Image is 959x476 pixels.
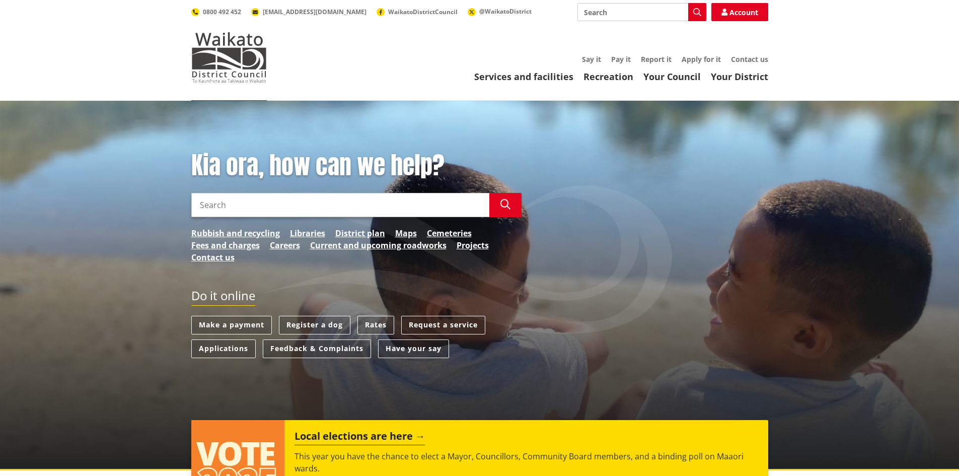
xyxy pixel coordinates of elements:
span: @WaikatoDistrict [479,7,532,16]
p: This year you have the chance to elect a Mayor, Councillors, Community Board members, and a bindi... [294,450,758,474]
a: WaikatoDistrictCouncil [377,8,458,16]
a: Pay it [611,54,631,64]
span: [EMAIL_ADDRESS][DOMAIN_NAME] [263,8,366,16]
h1: Kia ora, how can we help? [191,151,522,180]
a: Rates [357,316,394,334]
a: Register a dog [279,316,350,334]
span: 0800 492 452 [203,8,241,16]
h2: Local elections are here [294,430,425,445]
a: Have your say [378,339,449,358]
a: Contact us [731,54,768,64]
a: Request a service [401,316,485,334]
a: 0800 492 452 [191,8,241,16]
a: Account [711,3,768,21]
img: Waikato District Council - Te Kaunihera aa Takiwaa o Waikato [191,32,267,83]
a: @WaikatoDistrict [468,7,532,16]
a: Feedback & Complaints [263,339,371,358]
a: Careers [270,239,300,251]
a: Apply for it [682,54,721,64]
a: Make a payment [191,316,272,334]
a: Libraries [290,227,325,239]
input: Search input [191,193,489,217]
a: Your Council [643,71,701,83]
a: Report it [641,54,672,64]
a: Rubbish and recycling [191,227,280,239]
a: Say it [582,54,601,64]
h2: Do it online [191,289,255,306]
a: Contact us [191,251,235,263]
a: Applications [191,339,256,358]
a: Recreation [583,71,633,83]
input: Search input [577,3,706,21]
a: Current and upcoming roadworks [310,239,447,251]
a: Projects [457,239,489,251]
a: Services and facilities [474,71,573,83]
a: Maps [395,227,417,239]
a: [EMAIL_ADDRESS][DOMAIN_NAME] [251,8,366,16]
span: WaikatoDistrictCouncil [388,8,458,16]
a: Your District [711,71,768,83]
a: District plan [335,227,385,239]
a: Cemeteries [427,227,472,239]
a: Fees and charges [191,239,260,251]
